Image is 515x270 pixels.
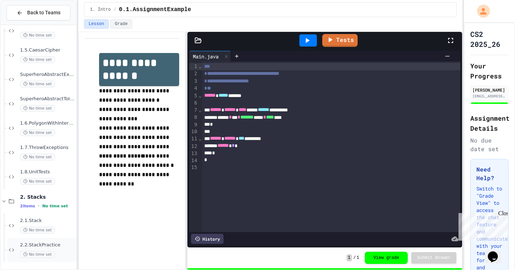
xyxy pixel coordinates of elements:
[357,255,359,261] span: 1
[198,107,202,113] span: Fold line
[189,121,198,129] div: 9
[191,234,224,244] div: History
[472,87,506,93] div: [PERSON_NAME]
[476,165,502,182] h3: Need Help?
[198,63,202,69] span: Fold line
[189,150,198,157] div: 13
[3,3,49,45] div: Chat with us now!Close
[20,120,75,126] span: 1.6.PolygonWithInterface
[110,19,132,29] button: Grade
[20,154,55,160] span: No time set
[20,251,55,258] span: No time set
[20,218,75,224] span: 2.1.Stack
[353,255,356,261] span: /
[470,136,509,153] div: No due date set
[189,85,198,92] div: 4
[20,105,55,112] span: No time set
[20,194,75,200] span: 2. Stacks
[189,114,198,121] div: 8
[189,78,198,85] div: 3
[6,5,70,20] button: Back to Teams
[38,203,39,209] span: •
[470,29,509,49] h1: CS2 2025_26
[20,56,55,63] span: No time set
[20,204,35,208] span: 2 items
[113,7,116,13] span: /
[189,51,231,62] div: Main.java
[189,128,198,135] div: 10
[347,254,352,261] span: 1
[189,100,198,107] div: 6
[20,32,55,39] span: No time set
[20,72,75,78] span: SuperheroAbstractExample
[20,169,75,175] span: 1.8.UnitTests
[322,34,358,47] a: Tests
[20,129,55,136] span: No time set
[198,93,202,98] span: Fold line
[189,70,198,77] div: 2
[20,81,55,87] span: No time set
[456,210,508,241] iframe: chat widget
[119,5,191,14] span: 0.1.AssignmentExample
[189,63,198,70] div: 1
[20,227,55,233] span: No time set
[470,113,509,133] h2: Assignment Details
[189,92,198,100] div: 5
[470,61,509,81] h2: Your Progress
[365,252,408,264] button: View grade
[20,47,75,53] span: 1.5.CaesarCipher
[189,164,198,171] div: 15
[189,157,198,164] div: 14
[20,96,75,102] span: SuperheroAbstractToInterface
[20,145,75,151] span: 1.7.ThrowExceptions
[27,9,60,16] span: Back to Teams
[20,242,75,248] span: 2.2.StackPractice
[198,136,202,141] span: Fold line
[472,93,506,99] div: [EMAIL_ADDRESS][DOMAIN_NAME]
[189,143,198,150] div: 12
[20,178,55,185] span: No time set
[417,255,451,261] span: Submit Answer
[189,135,198,143] div: 11
[42,204,68,208] span: No time set
[411,252,456,264] button: Submit Answer
[485,241,508,263] iframe: chat widget
[189,53,222,60] div: Main.java
[470,3,492,19] div: My Account
[189,107,198,114] div: 7
[84,19,109,29] button: Lesson
[90,7,111,13] span: 1. Intro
